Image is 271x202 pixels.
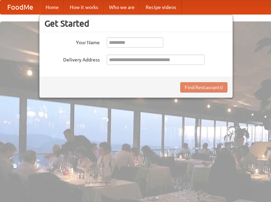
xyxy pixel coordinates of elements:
[180,82,228,93] button: Find Restaurants!
[45,37,100,46] label: Your Name
[45,18,228,29] h3: Get Started
[64,0,104,14] a: How it works
[45,55,100,63] label: Delivery Address
[0,0,40,14] a: FoodMe
[104,0,140,14] a: Who we are
[140,0,182,14] a: Recipe videos
[40,0,64,14] a: Home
